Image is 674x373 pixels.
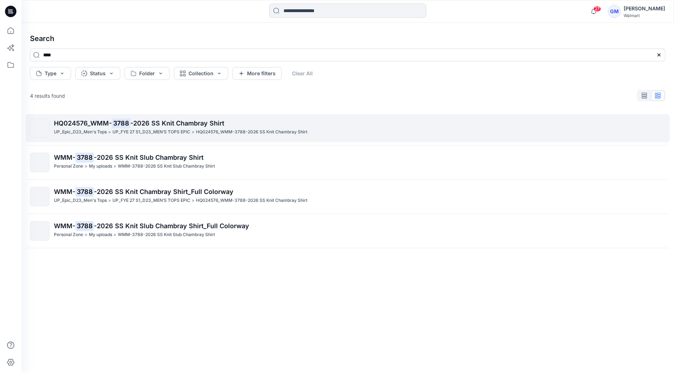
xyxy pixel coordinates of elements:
p: WMM-3788-2026 SS Knit Slub Chambray Shirt [118,231,215,239]
p: Personal Zone [54,231,83,239]
p: > [192,197,195,204]
p: > [192,128,195,136]
a: WMM-3788-2026 SS Knit Chambray Shirt_Full ColorwayUP_Epic_D23_Men's Tops>UP_FYE 27 S1_D23_MEN’S T... [26,183,670,211]
span: 27 [593,6,601,12]
p: 4 results found [30,92,65,99]
p: > [114,163,116,170]
p: UP_FYE 27 S1_D23_MEN’S TOPS EPIC [112,197,190,204]
div: GM [608,5,621,18]
p: UP_FYE 27 S1_D23_MEN’S TOPS EPIC [112,128,190,136]
button: Folder [125,67,170,80]
a: WMM-3788-2026 SS Knit Slub Chambray Shirt_Full ColorwayPersonal Zone>My uploads>WMM-3788-2026 SS ... [26,217,670,245]
a: HQ024576_WMM-3788-2026 SS Knit Chambray ShirtUP_Epic_D23_Men's Tops>UP_FYE 27 S1_D23_MEN’S TOPS E... [26,114,670,142]
p: > [114,231,116,239]
p: UP_Epic_D23_Men's Tops [54,197,107,204]
span: HQ024576_WMM- [54,119,112,127]
a: WMM-3788-2026 SS Knit Slub Chambray ShirtPersonal Zone>My uploads>WMM-3788-2026 SS Knit Slub Cham... [26,148,670,177]
p: > [108,197,111,204]
p: WMM-3788-2026 SS Knit Slub Chambray Shirt [118,163,215,170]
button: Status [75,67,120,80]
div: [PERSON_NAME] [624,4,665,13]
button: Type [30,67,71,80]
mark: 3788 [75,221,94,231]
span: WMM- [54,222,75,230]
p: My uploads [89,163,112,170]
span: -2026 SS Knit Chambray Shirt_Full Colorway [94,188,233,195]
button: More filters [232,67,282,80]
p: > [108,128,111,136]
mark: 3788 [112,118,130,128]
p: Personal Zone [54,163,83,170]
mark: 3788 [75,152,94,162]
mark: 3788 [75,186,94,196]
p: UP_Epic_D23_Men's Tops [54,128,107,136]
div: Walmart [624,13,665,18]
p: My uploads [89,231,112,239]
button: Collection [174,67,228,80]
p: HQ024576_WMM-3788-2026 SS Knit Chambray Shirt [196,197,307,204]
p: > [85,163,87,170]
p: HQ024576_WMM-3788-2026 SS Knit Chambray Shirt [196,128,307,136]
span: -2026 SS Knit Slub Chambray Shirt [94,154,203,161]
span: WMM- [54,154,75,161]
span: WMM- [54,188,75,195]
p: > [85,231,87,239]
span: -2026 SS Knit Chambray Shirt [130,119,224,127]
h4: Search [24,29,671,48]
span: -2026 SS Knit Slub Chambray Shirt_Full Colorway [94,222,249,230]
